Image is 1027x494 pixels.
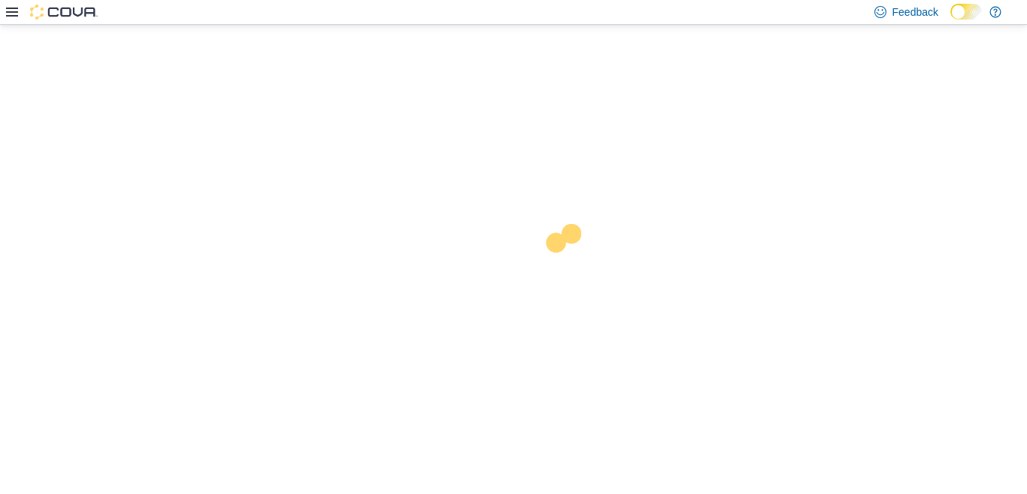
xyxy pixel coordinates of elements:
span: Feedback [892,5,938,20]
img: cova-loader [513,213,626,326]
img: Cova [30,5,98,20]
input: Dark Mode [950,4,982,20]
